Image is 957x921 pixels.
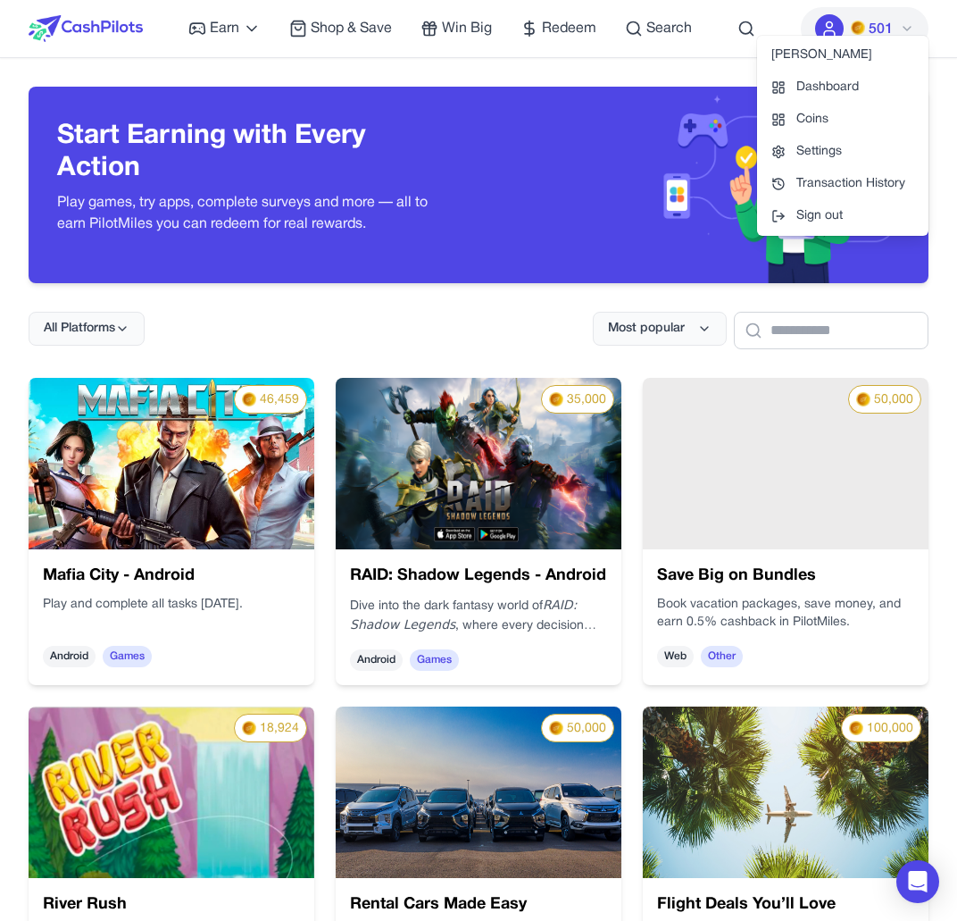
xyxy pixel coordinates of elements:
h3: Start Earning with Every Action [57,121,450,185]
img: CashPilots Logo [29,15,143,42]
h3: RAID: Shadow Legends - Android [350,564,607,589]
img: Header decoration [478,87,928,283]
span: Search [646,18,692,39]
img: PMs [549,392,563,406]
span: Web [657,646,694,667]
span: Most popular [608,320,685,338]
span: Other [701,646,743,667]
p: Dive into the dark fantasy world of , where every decision shapes your legendary journey. [350,596,607,635]
p: Play games, try apps, complete surveys and more — all to earn PilotMiles you can redeem for real ... [57,192,450,235]
img: nRLw6yM7nDBu.webp [336,378,621,549]
span: Android [350,649,403,671]
span: 35,000 [567,391,606,409]
a: Search [625,18,692,39]
a: Earn [188,18,261,39]
img: 70540f4e-f303-4cfa-b7aa-abd24360173a.png [643,707,928,878]
img: PMs [242,392,256,406]
h3: Mafia City - Android [43,564,300,589]
h3: River Rush [43,892,300,917]
span: 50,000 [874,391,913,409]
span: Redeem [542,18,596,39]
a: Coins [757,104,928,136]
button: PMs501 [801,7,928,50]
img: 458eefe5-aead-4420-8b58-6e94704f1244.jpg [29,378,314,549]
span: Win Big [442,18,492,39]
h3: Save Big on Bundles [657,564,914,589]
a: Dashboard [757,71,928,104]
span: Games [103,646,152,667]
span: 50,000 [567,720,606,738]
div: [PERSON_NAME] [757,39,928,71]
button: Most popular [593,312,727,346]
span: 501 [869,19,893,40]
button: All Platforms [29,312,145,346]
img: cd3c5e61-d88c-4c75-8e93-19b3db76cddd.webp [29,707,314,878]
span: Android [43,646,96,667]
h3: Flight Deals You’ll Love [657,892,914,917]
img: PMs [849,721,863,735]
p: Book vacation packages, save money, and earn 0.5% cashback in PilotMiles. [657,596,914,632]
span: Shop & Save [311,18,392,39]
div: Open Intercom Messenger [896,860,939,903]
img: PMs [549,721,563,735]
span: All Platforms [44,320,115,338]
img: 46a948e1-1099-4da5-887a-e68427f4d198.png [336,707,621,878]
span: 46,459 [260,391,299,409]
a: Transaction History [757,168,928,200]
img: PMs [851,21,865,35]
a: Shop & Save [289,18,392,39]
h3: Rental Cars Made Easy [350,892,607,917]
a: Settings [757,136,928,168]
a: Redeem [520,18,596,39]
span: 100,000 [867,720,913,738]
img: PMs [242,721,256,735]
a: Win Big [420,18,492,39]
img: PMs [856,392,870,406]
span: Earn [210,18,239,39]
span: 18,924 [260,720,299,738]
button: Sign out [757,200,928,232]
div: Play and complete all tasks [DATE]. [43,596,300,632]
span: Games [410,649,459,671]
